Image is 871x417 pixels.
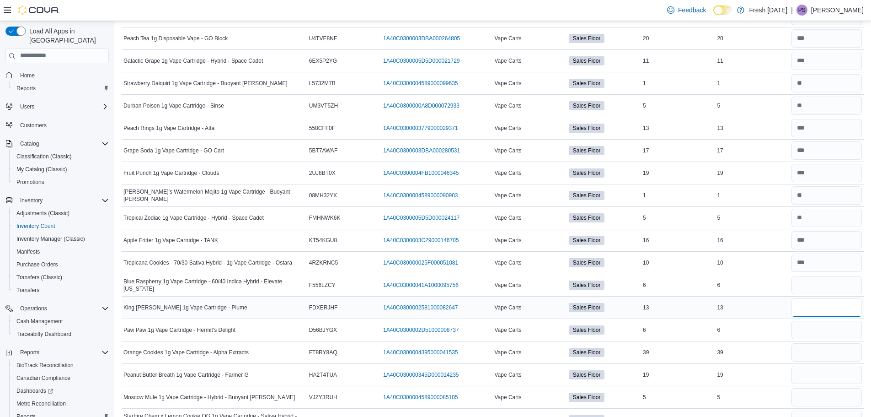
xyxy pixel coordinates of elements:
span: Metrc Reconciliation [13,398,109,409]
span: Sales Floor [573,79,601,87]
div: 10 [715,257,789,268]
button: Customers [2,119,112,132]
span: KT54KGU8 [309,237,337,244]
span: Transfers (Classic) [13,272,109,283]
a: 1A40C0300002581000082647 [383,304,458,311]
button: Adjustments (Classic) [9,207,112,220]
a: 1A40C0300004589000085105 [383,394,458,401]
div: 11 [641,55,715,66]
span: Customers [20,122,47,129]
span: Vape Carts [494,349,521,356]
span: Blue Raspberry 1g Vape Cartridge - 60/40 Indica Hybrid - Elevate [US_STATE] [123,278,305,292]
span: Sales Floor [569,325,605,335]
div: 6 [715,325,789,336]
span: Sales Floor [573,326,601,334]
span: Inventory [16,195,109,206]
span: BioTrack Reconciliation [13,360,109,371]
span: Sales Floor [569,168,605,178]
a: 1A40C0300003DBA000280531 [383,147,460,154]
p: Fresh [DATE] [749,5,787,16]
a: My Catalog (Classic) [13,164,71,175]
div: 16 [715,235,789,246]
span: Vape Carts [494,192,521,199]
a: 1A40C0300004589000099635 [383,80,458,87]
div: 1 [715,190,789,201]
span: Sales Floor [573,146,601,155]
a: 1A40C0300004FB1000046345 [383,169,459,177]
span: Reports [20,349,39,356]
span: Peanut Butter Breath 1g Vape Cartridge - Farmer G [123,371,249,379]
span: VJZY3RUH [309,394,337,401]
span: Vape Carts [494,214,521,222]
a: Manifests [13,246,43,257]
span: Operations [16,303,109,314]
span: Vape Carts [494,237,521,244]
span: Sales Floor [569,393,605,402]
button: Inventory Manager (Classic) [9,233,112,245]
a: Traceabilty Dashboard [13,329,75,340]
a: Dashboards [13,385,57,396]
span: Vape Carts [494,282,521,289]
a: Customers [16,120,50,131]
span: Adjustments (Classic) [13,208,109,219]
span: Vape Carts [494,169,521,177]
span: Canadian Compliance [13,373,109,384]
span: Sales Floor [569,370,605,379]
button: Transfers (Classic) [9,271,112,284]
span: Sales Floor [573,169,601,177]
button: Metrc Reconciliation [9,397,112,410]
a: 1A40C030000345D000014235 [383,371,459,379]
button: Cash Management [9,315,112,328]
span: 4RZKRNC5 [309,259,338,266]
span: D56BJYGX [309,326,337,334]
span: Reports [16,85,36,92]
span: Promotions [16,179,44,186]
span: Vape Carts [494,259,521,266]
span: Tropicana Cookies - 70/30 Sativa Hybrid - 1g Vape Cartridge - Ostara [123,259,292,266]
span: BioTrack Reconciliation [16,362,74,369]
span: Purchase Orders [13,259,109,270]
span: Fruit Punch 1g Vape Cartridge - Clouds [123,169,219,177]
span: Vape Carts [494,35,521,42]
span: FDXERJHF [309,304,338,311]
span: FMHNWK6K [309,214,341,222]
span: Sales Floor [573,124,601,132]
a: Purchase Orders [13,259,62,270]
span: Sales Floor [573,393,601,401]
span: Sales Floor [569,79,605,88]
button: Operations [2,302,112,315]
span: Moscow Mule 1g Vape Cartridge - Hybrid - Buoyant [PERSON_NAME] [123,394,295,401]
div: 6 [641,325,715,336]
span: King [PERSON_NAME] 1g Vape Cartridge - Plume [123,304,247,311]
span: Users [16,101,109,112]
button: BioTrack Reconciliation [9,359,112,372]
a: Metrc Reconciliation [13,398,69,409]
span: 2UJ8BT0X [309,169,336,177]
span: Classification (Classic) [16,153,72,160]
span: Vape Carts [494,125,521,132]
div: Paige Sampson [796,5,807,16]
a: 1A40C0300000A8D000072933 [383,102,460,109]
span: Transfers [16,287,39,294]
span: Sales Floor [569,236,605,245]
span: Operations [20,305,47,312]
span: Vape Carts [494,326,521,334]
span: Metrc Reconciliation [16,400,66,407]
a: Promotions [13,177,48,188]
span: Sales Floor [573,371,601,379]
span: PS [798,5,806,16]
div: 5 [715,212,789,223]
span: Transfers [13,285,109,296]
span: Sales Floor [569,146,605,155]
p: [PERSON_NAME] [811,5,864,16]
span: Strawberry Daiquiri 1g Vape Cartridge - Buoyant [PERSON_NAME] [123,80,288,87]
button: Reports [2,346,112,359]
button: Inventory [2,194,112,207]
div: 17 [715,145,789,156]
span: Sales Floor [569,191,605,200]
div: 19 [715,168,789,179]
div: 6 [641,280,715,291]
span: Inventory Manager (Classic) [13,233,109,244]
div: 19 [641,369,715,380]
button: Home [2,69,112,82]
